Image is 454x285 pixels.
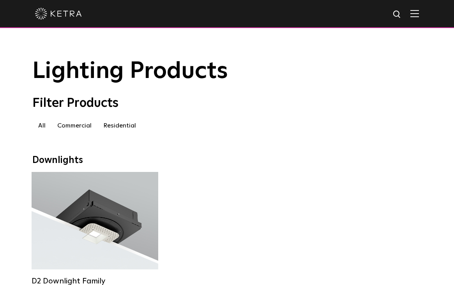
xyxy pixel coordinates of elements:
span: Lighting Products [32,60,228,83]
img: ketra-logo-2019-white [35,8,82,19]
img: Hamburger%20Nav.svg [410,10,419,17]
label: Commercial [51,119,97,133]
a: D2 Downlight Family Lumen Output:1200Colors:White / Black / Gloss Black / Silver / Bronze / Silve... [32,172,158,274]
div: Downlights [32,155,422,166]
label: All [32,119,51,133]
img: search icon [392,10,402,19]
label: Residential [97,119,142,133]
div: Filter Products [32,96,422,111]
